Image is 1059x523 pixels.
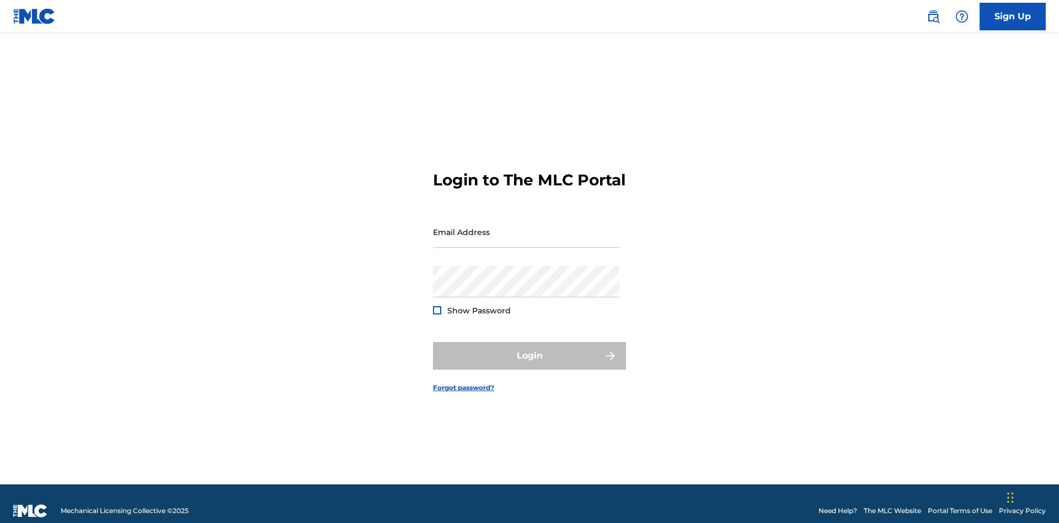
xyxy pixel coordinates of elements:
[819,506,857,516] a: Need Help?
[13,8,56,24] img: MLC Logo
[13,504,47,517] img: logo
[999,506,1046,516] a: Privacy Policy
[951,6,973,28] div: Help
[1007,481,1014,514] div: Drag
[980,3,1046,30] a: Sign Up
[864,506,921,516] a: The MLC Website
[447,306,511,316] span: Show Password
[433,170,625,190] h3: Login to The MLC Portal
[61,506,189,516] span: Mechanical Licensing Collective © 2025
[955,10,969,23] img: help
[927,10,940,23] img: search
[1004,470,1059,523] iframe: Chat Widget
[928,506,992,516] a: Portal Terms of Use
[433,383,494,393] a: Forgot password?
[922,6,944,28] a: Public Search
